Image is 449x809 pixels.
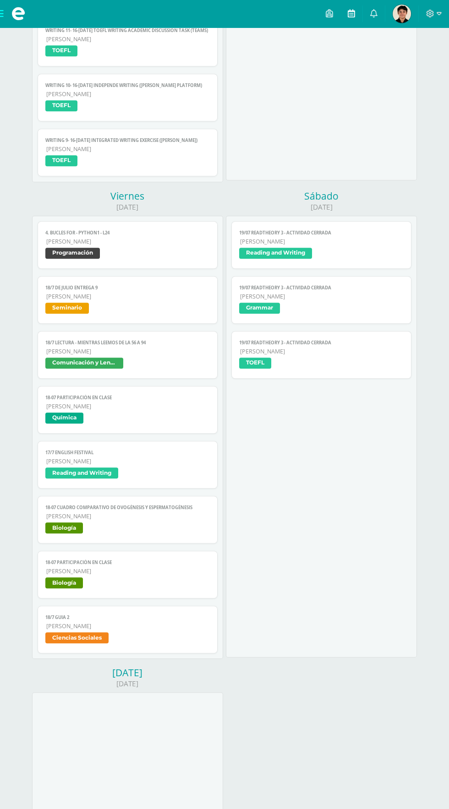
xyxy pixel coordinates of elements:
a: Writing 9- 16-[DATE] Integrated writing exercise ([PERSON_NAME])[PERSON_NAME]TOEFL [38,129,217,176]
a: Writing 11- 16-[DATE] TOEFL Writing Academic Discussion Task (TEAMS)[PERSON_NAME]TOEFL [38,19,217,66]
span: TOEFL [45,155,77,166]
span: Ciencias Sociales [45,632,109,643]
span: [PERSON_NAME] [46,512,209,520]
span: Biología [45,577,83,588]
span: 19/07 ReadTheory 3 - ACTIVIDAD CERRADA [239,230,403,236]
div: [DATE] [32,202,223,212]
span: Writing 9- 16-[DATE] Integrated writing exercise ([PERSON_NAME]) [45,137,209,143]
span: Reading and Writing [45,467,118,478]
span: [PERSON_NAME] [46,145,209,153]
span: 18-07 PARTICIPACIÓN EN CLASE [45,559,209,565]
span: 18/7 Guia 2 [45,614,209,620]
a: WRITING 10- 16-[DATE] Independe Writing ([PERSON_NAME] Platform)[PERSON_NAME]TOEFL [38,74,217,121]
a: 18-07 PARTICIPACIÓN EN CLASE[PERSON_NAME]Biología [38,551,217,598]
a: 18/7 LECTURA - Mientras leemos de la 56 a 94[PERSON_NAME]Comunicación y Lenguaje [38,331,217,379]
span: [PERSON_NAME] [46,622,209,630]
span: [PERSON_NAME] [46,238,209,245]
span: 18-07 Cuadro comparativo de Ovogénesis y espermatogénesis [45,505,209,510]
a: 19/07 ReadTheory 3 - ACTIVIDAD CERRADA[PERSON_NAME]TOEFL [231,331,411,379]
a: 19/07 ReadTheory 3 - ACTIVIDAD CERRADA[PERSON_NAME]Reading and Writing [231,221,411,269]
span: Biología [45,522,83,533]
span: 18/7 de julio entrega 9 [45,285,209,291]
a: 4. BUCLES FOR - PYTHON1 - L24[PERSON_NAME]Programación [38,221,217,269]
span: Reading and Writing [239,248,312,259]
span: [PERSON_NAME] [46,347,209,355]
a: 18/7 de julio entrega 9[PERSON_NAME]Seminario [38,276,217,324]
span: [PERSON_NAME] [46,293,209,300]
span: [PERSON_NAME] [240,238,403,245]
span: 18/7 LECTURA - Mientras leemos de la 56 a 94 [45,340,209,346]
span: 19/07 ReadTheory 3 - ACTIVIDAD CERRADA [239,340,403,346]
span: Química [45,413,83,424]
span: TOEFL [45,100,77,111]
span: Programación [45,248,100,259]
div: [DATE] [32,679,223,689]
a: 19/07 ReadTheory 3 - ACTIVIDAD CERRADA[PERSON_NAME]Grammar [231,276,411,324]
span: 17/7 English festival [45,450,209,456]
span: TOEFL [239,358,271,369]
a: 17/7 English festival[PERSON_NAME]Reading and Writing [38,441,217,489]
span: [PERSON_NAME] [46,567,209,575]
a: 18-07 PARTICIPACIÓN EN CLASE[PERSON_NAME]Química [38,386,217,434]
span: [PERSON_NAME] [46,402,209,410]
span: Comunicación y Lenguaje [45,358,123,369]
span: [PERSON_NAME] [240,347,403,355]
div: Viernes [32,190,223,202]
span: Grammar [239,303,280,314]
span: 19/07 ReadTheory 3 - ACTIVIDAD CERRADA [239,285,403,291]
span: Seminario [45,303,89,314]
a: 18-07 Cuadro comparativo de Ovogénesis y espermatogénesis[PERSON_NAME]Biología [38,496,217,543]
div: [DATE] [226,202,417,212]
a: 18/7 Guia 2[PERSON_NAME]Ciencias Sociales [38,606,217,653]
span: Writing 11- 16-[DATE] TOEFL Writing Academic Discussion Task (TEAMS) [45,27,209,33]
span: [PERSON_NAME] [46,35,209,43]
span: 4. BUCLES FOR - PYTHON1 - L24 [45,230,209,236]
span: [PERSON_NAME] [240,293,403,300]
div: [DATE] [32,666,223,679]
span: [PERSON_NAME] [46,457,209,465]
span: TOEFL [45,45,77,56]
span: 18-07 PARTICIPACIÓN EN CLASE [45,395,209,401]
div: Sábado [226,190,417,202]
span: [PERSON_NAME] [46,90,209,98]
span: WRITING 10- 16-[DATE] Independe Writing ([PERSON_NAME] Platform) [45,82,209,88]
img: f4382c182976d86660b0604d7dcd5a07.png [393,5,411,23]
